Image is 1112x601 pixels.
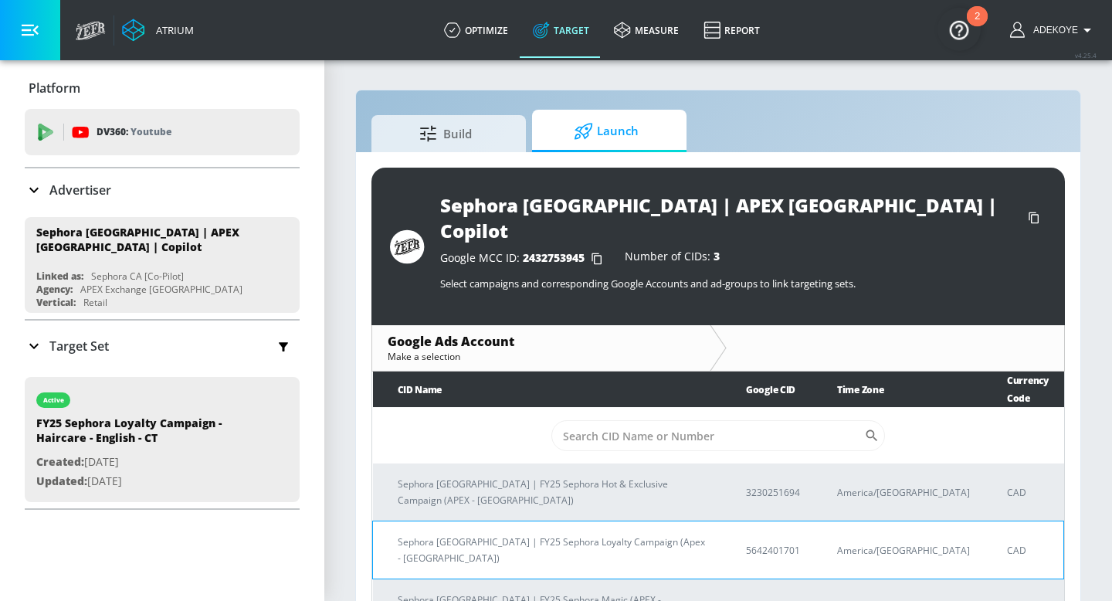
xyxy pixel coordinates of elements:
th: Time Zone [812,372,982,408]
p: America/[GEOGRAPHIC_DATA] [837,542,970,559]
div: Search CID Name or Number [551,420,885,451]
div: Retail [83,296,107,309]
span: Updated: [36,474,87,488]
button: Adekoye [1010,21,1097,39]
p: 3230251694 [746,484,800,501]
div: Google Ads AccountMake a selection [372,325,710,371]
p: DV360: [97,124,171,141]
a: measure [602,2,691,58]
p: Advertiser [49,182,111,199]
th: Google CID [721,372,812,408]
div: Sephora [GEOGRAPHIC_DATA] | APEX [GEOGRAPHIC_DATA] | CopilotLinked as:Sephora CA [Co-Pilot]Agency... [25,217,300,313]
div: Target Set [25,321,300,372]
button: Open Resource Center, 2 new notifications [937,8,981,51]
div: Google MCC ID: [440,251,609,267]
p: 5642401701 [746,542,800,559]
p: Platform [29,80,80,97]
div: DV360: Youtube [25,109,300,155]
input: Search CID Name or Number [551,420,864,451]
p: Target Set [49,338,109,355]
span: 2432753945 [523,250,585,265]
span: login as: adekoye.oladapo@zefr.com [1027,25,1078,36]
a: Atrium [122,19,194,42]
div: Linked as: [36,270,83,283]
div: active [43,396,64,404]
div: Platform [25,66,300,110]
a: optimize [432,2,520,58]
p: Sephora [GEOGRAPHIC_DATA] | FY25 Sephora Loyalty Campaign (Apex - [GEOGRAPHIC_DATA]) [398,534,709,566]
span: Build [387,115,504,152]
p: [DATE] [36,472,253,491]
p: Sephora [GEOGRAPHIC_DATA] | FY25 Sephora Hot & Exclusive Campaign (APEX - [GEOGRAPHIC_DATA]) [398,476,710,508]
th: Currency Code [982,372,1063,408]
div: Advertiser [25,168,300,212]
p: Youtube [131,124,171,140]
span: 3 [714,249,720,263]
div: APEX Exchange [GEOGRAPHIC_DATA] [80,283,242,296]
span: Created: [36,454,84,469]
div: Number of CIDs: [625,251,720,267]
div: FY25 Sephora Loyalty Campaign - Haircare - English - CT [36,416,253,453]
div: Atrium [150,23,194,37]
div: 2 [975,16,980,36]
div: activeFY25 Sephora Loyalty Campaign - Haircare - English - CTCreated:[DATE]Updated:[DATE] [25,377,300,502]
div: Vertical: [36,296,76,309]
p: America/[GEOGRAPHIC_DATA] [837,484,970,501]
div: Agency: [36,283,73,296]
div: Sephora [GEOGRAPHIC_DATA] | APEX [GEOGRAPHIC_DATA] | Copilot [36,225,274,254]
th: CID Name [373,372,722,408]
p: CAD [1007,484,1051,501]
span: Launch [548,113,665,150]
p: Select campaigns and corresponding Google Accounts and ad-groups to link targeting sets. [440,277,1046,290]
div: Google Ads Account [388,333,694,350]
p: CAD [1007,542,1051,559]
span: v 4.25.4 [1075,51,1097,59]
div: Make a selection [388,350,694,363]
a: Target [520,2,602,58]
div: Sephora CA [Co-Pilot] [91,270,184,283]
a: Report [691,2,772,58]
div: Sephora [GEOGRAPHIC_DATA] | APEX [GEOGRAPHIC_DATA] | Copilot [440,192,1022,243]
p: [DATE] [36,453,253,472]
